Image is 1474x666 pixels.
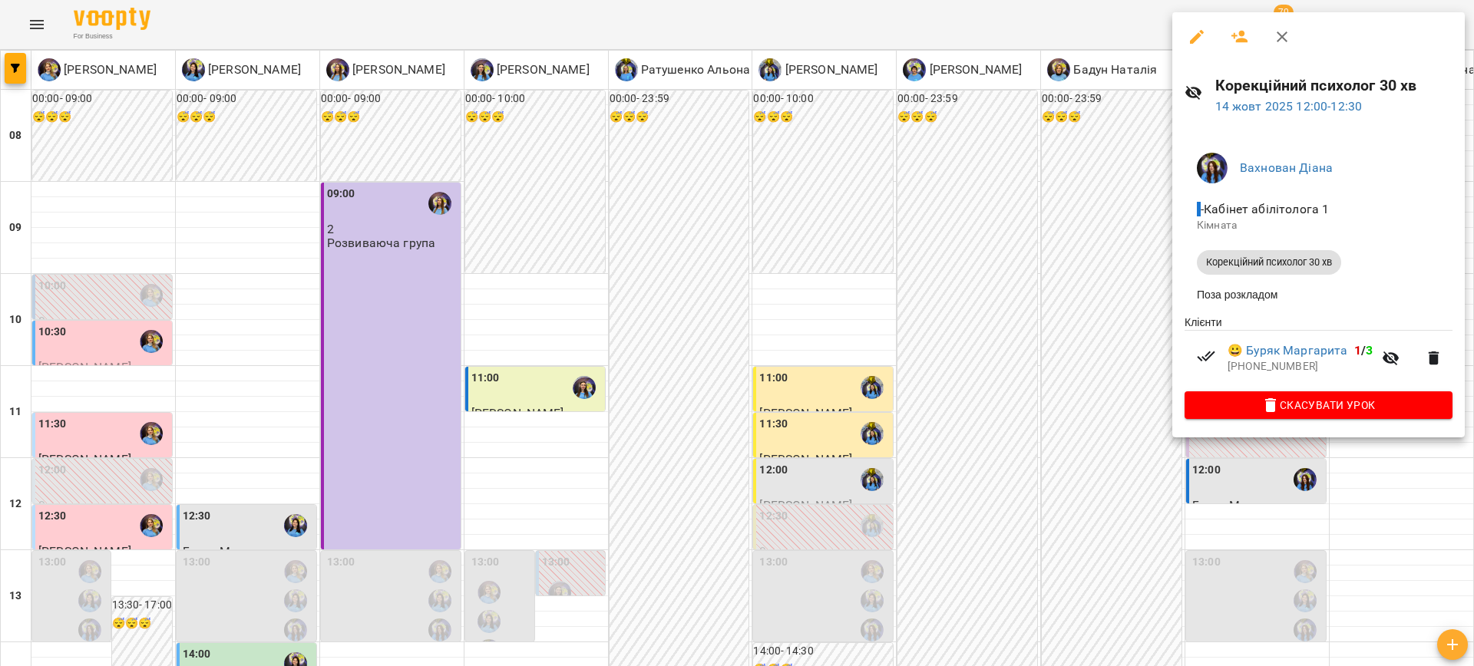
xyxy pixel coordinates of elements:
[1366,343,1373,358] span: 3
[1197,153,1228,183] img: 45559c1a150f8c2aa145bf47fc7aae9b.jpg
[1197,396,1440,414] span: Скасувати Урок
[1197,256,1341,269] span: Корекційний психолог 30 хв
[1228,341,1348,360] a: 😀 Буряк Маргарита
[1354,343,1373,358] b: /
[1185,391,1453,419] button: Скасувати Урок
[1197,347,1215,365] svg: Візит сплачено
[1185,315,1453,391] ul: Клієнти
[1240,160,1333,175] a: Вахнован Діана
[1228,359,1373,374] p: [PHONE_NUMBER]
[1215,74,1453,97] h6: Корекційний психолог 30 хв
[1215,99,1363,114] a: 14 жовт 2025 12:00-12:30
[1197,218,1440,233] p: Кімната
[1197,202,1332,216] span: - Кабінет абілітолога 1
[1354,343,1361,358] span: 1
[1185,281,1453,308] li: Поза розкладом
